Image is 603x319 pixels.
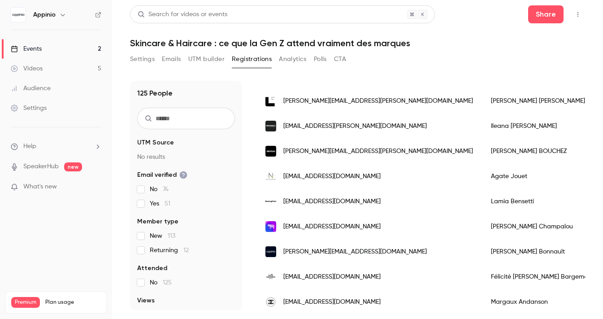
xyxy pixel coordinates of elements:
[11,84,51,93] div: Audience
[265,146,276,157] img: dentsu.com
[482,164,603,189] div: Agate Jouet
[314,52,327,66] button: Polls
[137,138,174,147] span: UTM Source
[283,96,473,106] span: [PERSON_NAME][EMAIL_ADDRESS][PERSON_NAME][DOMAIN_NAME]
[23,182,57,192] span: What's new
[150,278,172,287] span: No
[163,280,172,286] span: 125
[163,186,169,192] span: 74
[162,52,181,66] button: Emails
[482,264,603,289] div: Félicité [PERSON_NAME] Bargemont
[482,239,603,264] div: [PERSON_NAME] Bonnault
[33,10,56,19] h6: Appinio
[130,52,155,66] button: Settings
[482,289,603,315] div: Margaux Andanson
[137,264,167,273] span: Attended
[11,8,26,22] img: Appinio
[232,52,272,66] button: Registrations
[138,10,227,19] div: Search for videos or events
[265,221,276,232] img: frog.co
[11,297,40,308] span: Premium
[150,199,170,208] span: Yes
[482,189,603,214] div: Lamia Bensetti
[137,296,155,305] span: Views
[130,38,585,48] h1: Skincare & Haircare : ce que la Gen Z attend vraiment des marques
[137,170,187,179] span: Email verified
[482,214,603,239] div: [PERSON_NAME] Champalou
[168,233,175,239] span: 113
[23,162,59,171] a: SpeakerHub
[137,153,235,162] p: No results
[265,96,276,106] img: l-founders.com
[283,222,381,232] span: [EMAIL_ADDRESS][DOMAIN_NAME]
[334,52,346,66] button: CTA
[283,147,473,156] span: [PERSON_NAME][EMAIL_ADDRESS][PERSON_NAME][DOMAIN_NAME]
[283,172,381,181] span: [EMAIL_ADDRESS][DOMAIN_NAME]
[137,217,178,226] span: Member type
[64,162,82,171] span: new
[265,171,276,182] img: naturopera.com
[150,232,175,240] span: New
[45,299,101,306] span: Plan usage
[150,185,169,194] span: No
[91,183,101,191] iframe: Noticeable Trigger
[150,246,189,255] span: Returning
[283,122,427,131] span: [EMAIL_ADDRESS][PERSON_NAME][DOMAIN_NAME]
[165,201,170,207] span: 51
[265,201,276,202] img: bearingpoint.com
[482,139,603,164] div: [PERSON_NAME] BOUCHEZ
[183,247,189,253] span: 12
[283,272,381,282] span: [EMAIL_ADDRESS][DOMAIN_NAME]
[265,297,276,307] img: chanel.com
[265,246,276,257] img: appinio.com
[482,88,603,114] div: [PERSON_NAME] [PERSON_NAME]
[11,142,101,151] li: help-dropdown-opener
[283,247,427,257] span: [PERSON_NAME][EMAIL_ADDRESS][DOMAIN_NAME]
[283,197,381,206] span: [EMAIL_ADDRESS][DOMAIN_NAME]
[137,88,173,99] h1: 125 People
[528,5,564,23] button: Share
[265,121,276,131] img: iprospect.com
[482,114,603,139] div: Ileana [PERSON_NAME]
[188,52,225,66] button: UTM builder
[11,64,43,73] div: Videos
[23,142,36,151] span: Help
[11,104,47,113] div: Settings
[283,297,381,307] span: [EMAIL_ADDRESS][DOMAIN_NAME]
[265,271,276,282] img: hermes.com
[11,44,42,53] div: Events
[279,52,307,66] button: Analytics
